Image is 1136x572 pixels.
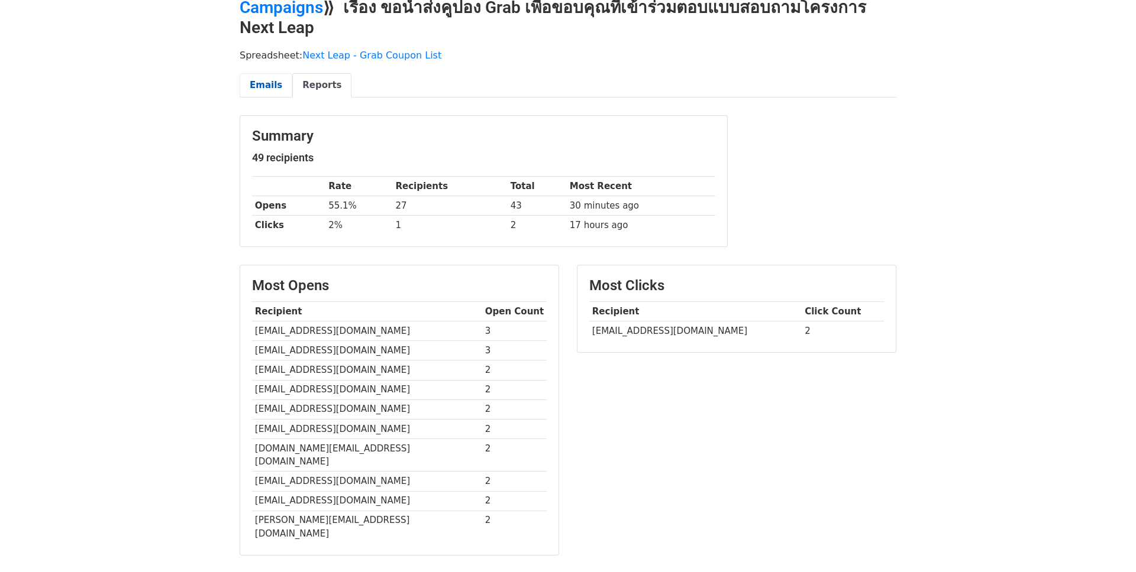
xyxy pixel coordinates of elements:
[252,151,715,164] h5: 49 recipients
[589,277,884,294] h3: Most Clicks
[508,196,567,216] td: 43
[252,216,325,235] th: Clicks
[482,302,547,321] th: Open Count
[252,321,482,341] td: [EMAIL_ADDRESS][DOMAIN_NAME]
[482,419,547,438] td: 2
[252,399,482,419] td: [EMAIL_ADDRESS][DOMAIN_NAME]
[252,438,482,472] td: [DOMAIN_NAME][EMAIL_ADDRESS][DOMAIN_NAME]
[252,196,325,216] th: Opens
[802,321,884,341] td: 2
[252,472,482,491] td: [EMAIL_ADDRESS][DOMAIN_NAME]
[482,472,547,491] td: 2
[1077,515,1136,572] iframe: Chat Widget
[482,321,547,341] td: 3
[482,491,547,511] td: 2
[252,380,482,399] td: [EMAIL_ADDRESS][DOMAIN_NAME]
[508,177,567,196] th: Total
[393,196,508,216] td: 27
[482,399,547,419] td: 2
[325,196,392,216] td: 55.1%
[325,216,392,235] td: 2%
[567,216,715,235] td: 17 hours ago
[802,302,884,321] th: Click Count
[252,277,547,294] h3: Most Opens
[508,216,567,235] td: 2
[567,177,715,196] th: Most Recent
[302,50,441,61] a: Next Leap - Grab Coupon List
[252,419,482,438] td: [EMAIL_ADDRESS][DOMAIN_NAME]
[252,491,482,511] td: [EMAIL_ADDRESS][DOMAIN_NAME]
[482,438,547,472] td: 2
[482,380,547,399] td: 2
[567,196,715,216] td: 30 minutes ago
[252,511,482,543] td: [PERSON_NAME][EMAIL_ADDRESS][DOMAIN_NAME]
[240,73,292,97] a: Emails
[482,511,547,543] td: 2
[589,321,802,341] td: [EMAIL_ADDRESS][DOMAIN_NAME]
[252,128,715,145] h3: Summary
[252,302,482,321] th: Recipient
[252,360,482,380] td: [EMAIL_ADDRESS][DOMAIN_NAME]
[240,49,896,61] p: Spreadsheet:
[589,302,802,321] th: Recipient
[252,341,482,360] td: [EMAIL_ADDRESS][DOMAIN_NAME]
[482,341,547,360] td: 3
[393,177,508,196] th: Recipients
[325,177,392,196] th: Rate
[393,216,508,235] td: 1
[292,73,351,97] a: Reports
[482,360,547,380] td: 2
